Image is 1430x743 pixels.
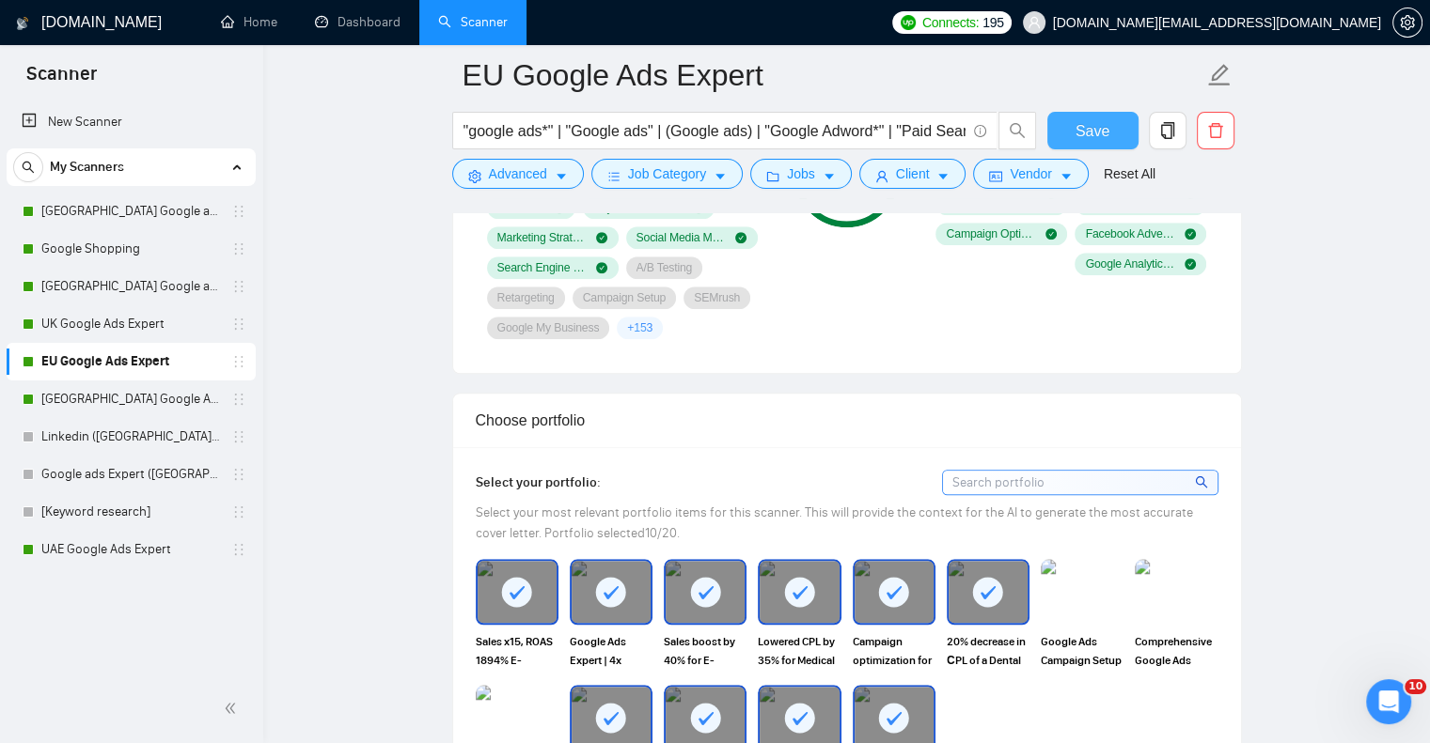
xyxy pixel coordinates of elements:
span: Retargeting [497,290,555,305]
span: folder [766,169,779,183]
span: holder [231,279,246,294]
span: holder [231,429,246,444]
li: My Scanners [7,148,256,568]
span: idcard [989,169,1002,183]
span: Facebook Advertising ( 12 %) [1085,226,1177,241]
span: check-circle [1045,228,1057,240]
span: A/B Testing [636,260,693,275]
span: copy [1150,122,1186,139]
button: folderJobscaret-down [750,159,852,189]
img: portfolio thumbnail image [1135,559,1218,625]
span: My Scanners [50,148,124,186]
img: logo [16,8,29,39]
span: user [1028,16,1041,29]
span: Campaign Setup [583,290,666,305]
span: Sales x15, ROAS 1894% E-commerce Healthcare Google Ads Specialist [476,632,558,670]
span: Google Analytics 4 ( 12 %) [1085,256,1177,271]
span: caret-down [555,169,568,183]
span: holder [231,542,246,557]
a: [Keyword research] [41,493,220,531]
span: check-circle [735,232,746,243]
span: holder [231,354,246,369]
span: check-circle [1185,258,1196,270]
span: caret-down [823,169,836,183]
img: portfolio thumbnail image [1041,559,1124,625]
span: 20% decrease in СPL of a Dental Clinic | Google Campaign optimization [947,632,1029,670]
span: Select your most relevant portfolio items for this scanner. This will provide the context for the... [476,504,1193,541]
span: holder [231,467,246,482]
span: Lowered CPL by 35% for Medical Consultancy Targeting UK Patients [758,632,841,670]
a: [GEOGRAPHIC_DATA] Google Ads Expert [41,380,220,418]
span: Select your portfolio: [476,474,601,490]
span: SEMrush [694,290,740,305]
button: userClientcaret-down [859,159,966,189]
img: upwork-logo.png [901,15,916,30]
span: 195 [982,12,1003,33]
a: [GEOGRAPHIC_DATA] Google ads Expert [41,268,220,305]
span: 10 [1405,679,1426,694]
button: barsJob Categorycaret-down [591,159,743,189]
span: double-left [224,699,243,718]
span: Advanced [489,163,547,184]
a: homeHome [221,14,277,30]
span: Google Ads Expert | 4x Ecommerce Revenue with a 40K Monthly Ad Budget [570,632,652,670]
input: Search portfolio [943,471,1218,494]
span: Save [1076,119,1109,143]
span: + 153 [627,320,652,335]
span: Job Category [628,163,706,184]
span: bars [607,169,621,183]
span: Scanner [11,60,112,100]
span: Campaign optimization for Real Estate Investment Company | Video ads [853,632,935,670]
span: Marketing Strategy [497,230,589,245]
span: Campaign Optimization ( 12 %) [946,226,1038,241]
li: New Scanner [7,103,256,141]
span: edit [1207,63,1232,87]
span: Comprehensive Google Ads Audit: Analysis of Results and Next Steps [1135,632,1218,670]
button: search [998,112,1036,149]
span: check-circle [596,232,607,243]
button: Save [1047,112,1139,149]
a: [GEOGRAPHIC_DATA] Google ads Expert [41,193,220,230]
span: Google Ads Campaign Setup for B2B App in [GEOGRAPHIC_DATA] Successful Launch [1041,632,1124,670]
button: settingAdvancedcaret-down [452,159,584,189]
span: caret-down [936,169,950,183]
span: setting [1393,15,1422,30]
a: dashboardDashboard [315,14,401,30]
input: Scanner name... [463,52,1203,99]
a: setting [1392,15,1422,30]
span: Jobs [787,163,815,184]
span: holder [231,317,246,332]
span: delete [1198,122,1234,139]
span: Google My Business [497,320,600,335]
div: Choose portfolio [476,394,1218,447]
a: Google ads Expert ([GEOGRAPHIC_DATA]) no bids [41,456,220,493]
span: holder [231,204,246,219]
a: Reset All [1104,163,1155,184]
span: Client [896,163,930,184]
a: Google Shopping [41,230,220,268]
a: Linkedin ([GEOGRAPHIC_DATA]) no bids [41,418,220,456]
span: Search Engine Optimization [497,260,589,275]
span: caret-down [1060,169,1073,183]
span: Vendor [1010,163,1051,184]
a: EU Google Ads Expert [41,343,220,380]
span: search [1195,472,1211,492]
button: delete [1197,112,1234,149]
a: UK Google Ads Expert [41,305,220,343]
span: Social Media Marketing [636,230,729,245]
span: info-circle [974,125,986,137]
span: holder [231,392,246,407]
span: search [14,161,42,174]
a: UAE Google Ads Expert [41,531,220,568]
span: setting [468,169,481,183]
span: check-circle [1185,228,1196,240]
iframe: Intercom live chat [1366,679,1411,724]
span: holder [231,241,246,256]
button: search [13,152,43,182]
span: check-circle [596,262,607,273]
button: idcardVendorcaret-down [973,159,1088,189]
span: Connects: [922,12,979,33]
button: setting [1392,8,1422,38]
a: New Scanner [22,103,241,141]
span: user [875,169,888,183]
